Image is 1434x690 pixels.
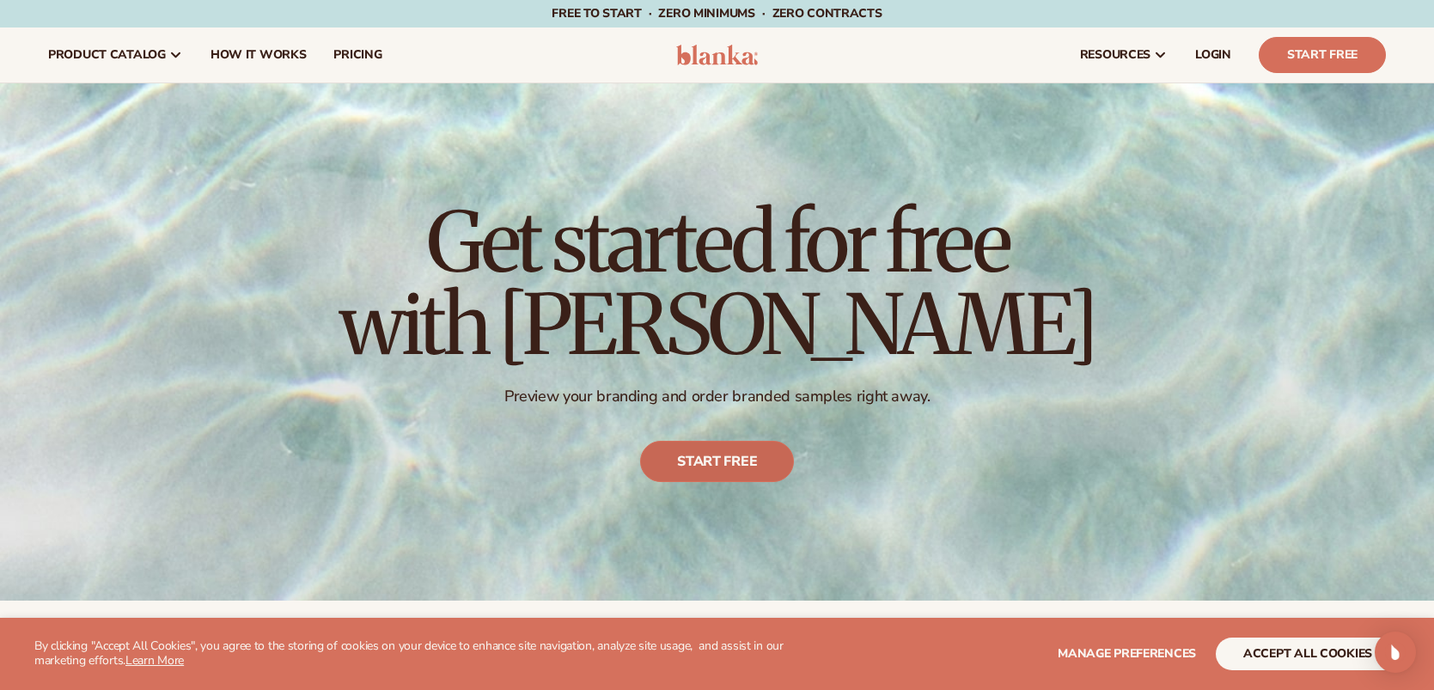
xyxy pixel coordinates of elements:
[34,639,833,669] p: By clicking "Accept All Cookies", you agree to the storing of cookies on your device to enhance s...
[1216,638,1400,670] button: accept all cookies
[1259,37,1386,73] a: Start Free
[1375,632,1416,673] div: Open Intercom Messenger
[552,5,882,21] span: Free to start · ZERO minimums · ZERO contracts
[320,27,395,82] a: pricing
[1058,645,1196,662] span: Manage preferences
[640,441,794,482] a: Start free
[1066,27,1181,82] a: resources
[211,48,307,62] span: How It Works
[125,652,184,669] a: Learn More
[333,48,381,62] span: pricing
[339,387,1095,406] p: Preview your branding and order branded samples right away.
[1181,27,1245,82] a: LOGIN
[34,27,197,82] a: product catalog
[676,45,758,65] img: logo
[1080,48,1150,62] span: resources
[197,27,320,82] a: How It Works
[339,201,1095,366] h1: Get started for free with [PERSON_NAME]
[1058,638,1196,670] button: Manage preferences
[1195,48,1231,62] span: LOGIN
[48,48,166,62] span: product catalog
